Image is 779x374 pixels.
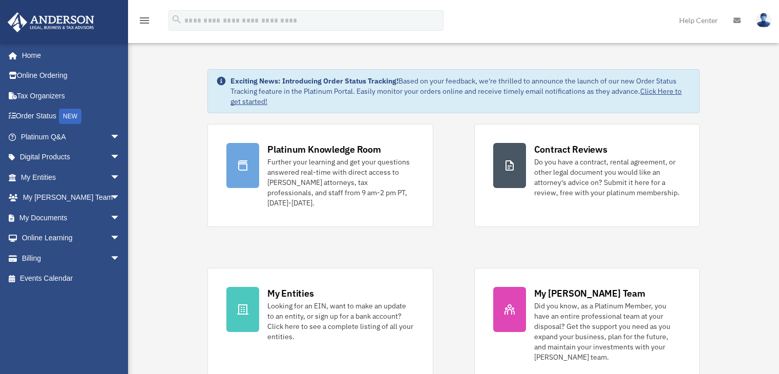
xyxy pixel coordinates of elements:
img: Anderson Advisors Platinum Portal [5,12,97,32]
a: My Entitiesarrow_drop_down [7,167,136,188]
div: My Entities [267,287,313,300]
span: arrow_drop_down [110,188,131,209]
a: Tax Organizers [7,86,136,106]
a: Digital Productsarrow_drop_down [7,147,136,168]
img: User Pic [756,13,771,28]
span: arrow_drop_down [110,248,131,269]
div: Looking for an EIN, want to make an update to an entity, or sign up for a bank account? Click her... [267,301,414,342]
strong: Exciting News: Introducing Order Status Tracking! [230,76,398,86]
a: Events Calendar [7,268,136,289]
a: Home [7,45,131,66]
span: arrow_drop_down [110,147,131,168]
i: search [171,14,182,25]
div: Do you have a contract, rental agreement, or other legal document you would like an attorney's ad... [534,157,681,198]
a: Platinum Q&Aarrow_drop_down [7,127,136,147]
a: Online Ordering [7,66,136,86]
div: Contract Reviews [534,143,607,156]
div: Platinum Knowledge Room [267,143,381,156]
span: arrow_drop_down [110,127,131,148]
a: Click Here to get started! [230,87,682,106]
a: Billingarrow_drop_down [7,248,136,268]
a: Contract Reviews Do you have a contract, rental agreement, or other legal document you would like... [474,124,700,227]
div: NEW [59,109,81,124]
a: menu [138,18,151,27]
span: arrow_drop_down [110,207,131,228]
a: Platinum Knowledge Room Further your learning and get your questions answered real-time with dire... [207,124,433,227]
div: Further your learning and get your questions answered real-time with direct access to [PERSON_NAM... [267,157,414,208]
a: My [PERSON_NAME] Teamarrow_drop_down [7,188,136,208]
div: My [PERSON_NAME] Team [534,287,645,300]
a: Order StatusNEW [7,106,136,127]
span: arrow_drop_down [110,167,131,188]
div: Did you know, as a Platinum Member, you have an entire professional team at your disposal? Get th... [534,301,681,362]
i: menu [138,14,151,27]
div: Based on your feedback, we're thrilled to announce the launch of our new Order Status Tracking fe... [230,76,691,107]
a: My Documentsarrow_drop_down [7,207,136,228]
a: Online Learningarrow_drop_down [7,228,136,248]
span: arrow_drop_down [110,228,131,249]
